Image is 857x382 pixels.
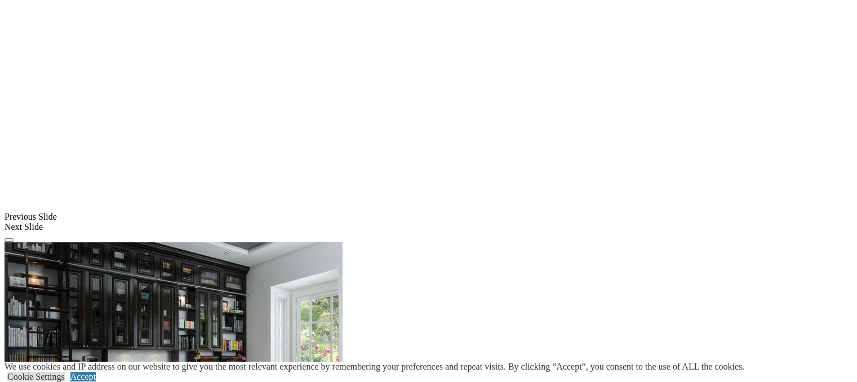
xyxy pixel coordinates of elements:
[5,212,852,222] div: Previous Slide
[5,362,744,372] div: We use cookies and IP address on our website to give you the most relevant experience by remember...
[7,372,65,381] a: Cookie Settings
[5,238,14,242] button: Click here to pause slide show
[5,222,852,232] div: Next Slide
[70,372,96,381] a: Accept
